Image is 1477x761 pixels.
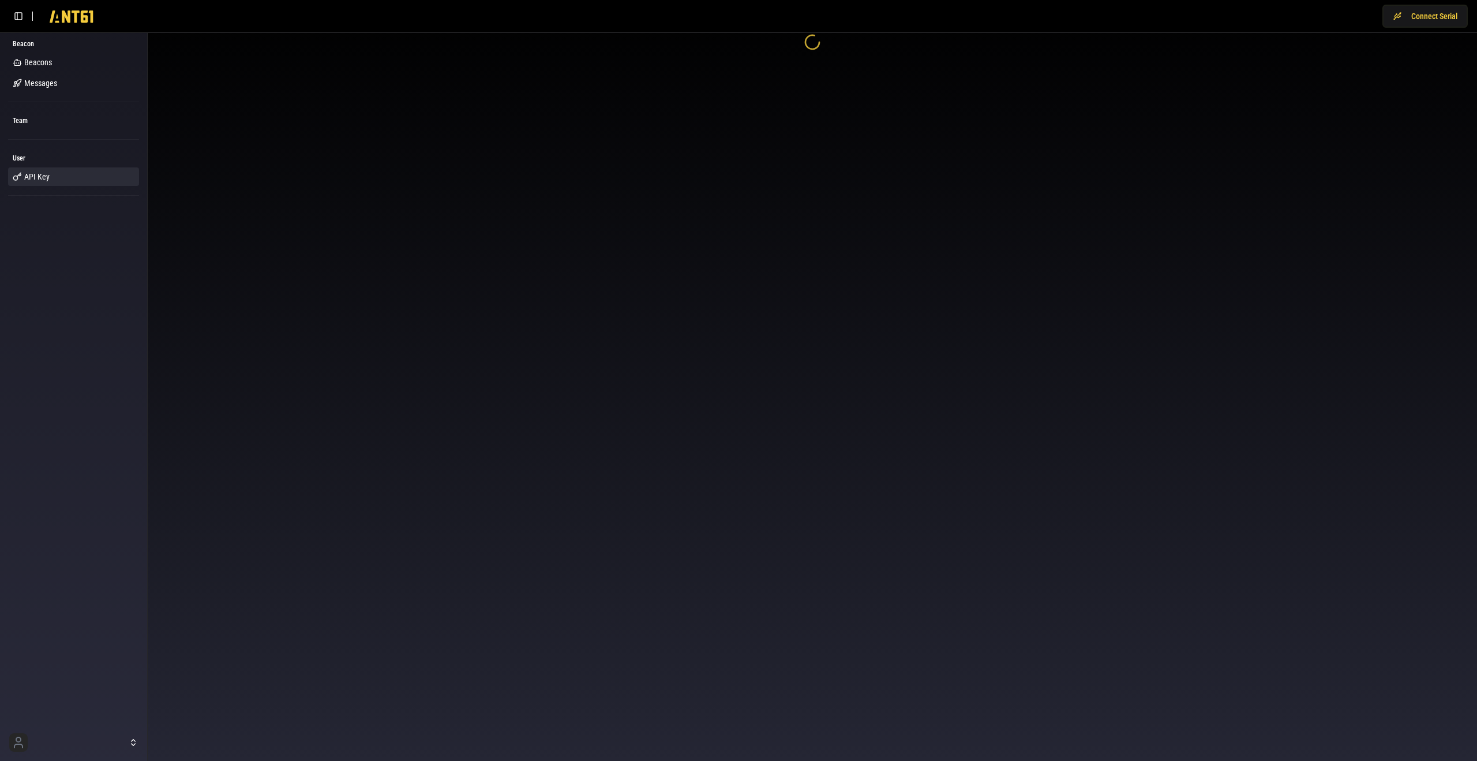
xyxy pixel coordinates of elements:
[24,77,57,89] span: Messages
[8,167,139,186] a: API Key
[24,171,50,182] span: API Key
[8,53,139,72] a: Beacons
[1382,5,1468,28] button: Connect Serial
[8,111,139,130] div: Team
[8,149,139,167] div: User
[24,57,52,68] span: Beacons
[8,35,139,53] div: Beacon
[8,74,139,92] a: Messages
